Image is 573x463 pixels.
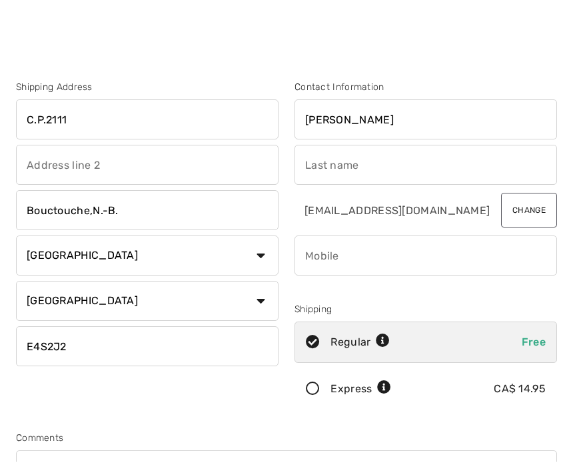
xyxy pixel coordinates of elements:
[294,101,557,141] input: First name
[294,191,490,232] input: E-mail
[294,146,557,186] input: Last name
[330,336,390,352] div: Regular
[16,146,279,186] input: Address line 2
[294,237,557,277] input: Mobile
[16,191,279,232] input: City
[16,328,279,368] input: Zip/Postal Code
[294,304,557,318] div: Shipping
[16,432,557,446] div: Comments
[501,194,557,229] button: Change
[16,101,279,141] input: Address line 1
[16,81,279,95] div: Shipping Address
[330,382,391,398] div: Express
[294,81,557,95] div: Contact Information
[494,382,546,398] div: CA$ 14.95
[522,337,546,350] span: Free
